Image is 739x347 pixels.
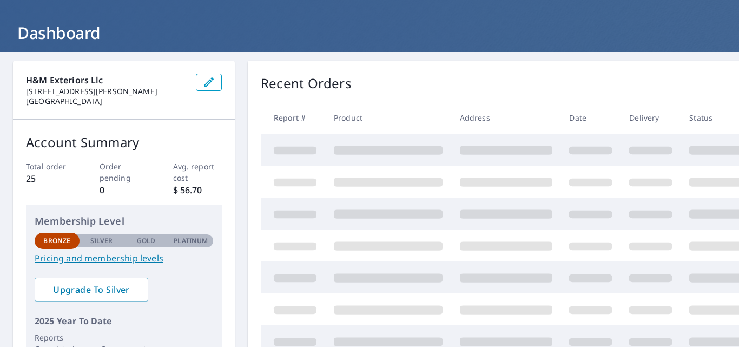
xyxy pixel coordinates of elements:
[26,161,75,172] p: Total order
[35,315,213,328] p: 2025 Year To Date
[621,102,681,134] th: Delivery
[90,236,113,246] p: Silver
[325,102,451,134] th: Product
[13,22,726,44] h1: Dashboard
[100,161,149,184] p: Order pending
[174,236,208,246] p: Platinum
[35,278,148,302] a: Upgrade To Silver
[26,96,187,106] p: [GEOGRAPHIC_DATA]
[43,236,70,246] p: Bronze
[35,252,213,265] a: Pricing and membership levels
[261,74,352,93] p: Recent Orders
[560,102,621,134] th: Date
[100,184,149,197] p: 0
[451,102,561,134] th: Address
[26,133,222,152] p: Account Summary
[35,214,213,228] p: Membership Level
[43,284,140,296] span: Upgrade To Silver
[173,161,222,184] p: Avg. report cost
[261,102,325,134] th: Report #
[26,87,187,96] p: [STREET_ADDRESS][PERSON_NAME]
[26,74,187,87] p: H&M Exteriors llc
[26,172,75,185] p: 25
[173,184,222,197] p: $ 56.70
[137,236,155,246] p: Gold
